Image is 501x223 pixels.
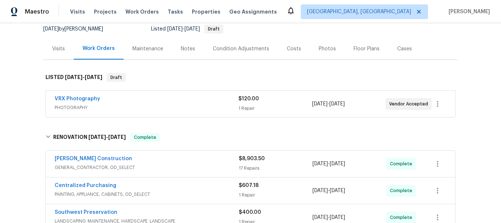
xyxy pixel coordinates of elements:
span: Complete [131,134,159,141]
div: Notes [181,45,195,53]
span: Listed [151,26,223,32]
div: Maintenance [132,45,163,53]
a: [PERSON_NAME] Construction [55,156,132,161]
span: PAINTING, APPLIANCE, CABINETS, OD_SELECT [55,191,239,198]
div: Costs [287,45,301,53]
div: Cases [397,45,412,53]
span: Tasks [168,9,183,14]
span: [DATE] [330,161,345,166]
span: [DATE] [184,26,200,32]
span: Draft [107,74,125,81]
span: $120.00 [238,96,259,101]
span: Complete [390,187,415,194]
span: [DATE] [312,215,328,220]
div: Work Orders [83,45,115,52]
div: 1 Repair [239,191,312,199]
div: by [PERSON_NAME] [43,25,112,33]
div: 1 Repair [238,105,312,112]
span: [DATE] [167,26,183,32]
span: Projects [94,8,117,15]
span: $8,903.50 [239,156,265,161]
span: [DATE] [312,188,328,193]
span: [DATE] [330,188,345,193]
a: Southwest Preservation [55,210,117,215]
span: $607.18 [239,183,259,188]
span: PHOTOGRAPHY [55,104,238,111]
div: 17 Repairs [239,165,312,172]
span: - [88,134,126,140]
div: Photos [319,45,336,53]
span: [DATE] [312,161,328,166]
span: [DATE] [65,75,83,80]
span: [DATE] [85,75,102,80]
span: [DATE] [108,134,126,140]
span: Maestro [25,8,49,15]
span: - [312,187,345,194]
span: - [167,26,200,32]
span: Geo Assignments [229,8,277,15]
span: [DATE] [330,215,345,220]
span: [PERSON_NAME] [446,8,490,15]
div: RENOVATION [DATE]-[DATE]Complete [43,126,458,149]
span: Draft [205,27,223,31]
span: Complete [390,160,415,168]
span: Work Orders [125,8,159,15]
span: [GEOGRAPHIC_DATA], [GEOGRAPHIC_DATA] [307,8,411,15]
span: - [312,214,345,221]
div: Condition Adjustments [213,45,269,53]
h6: LISTED [45,73,102,82]
span: [DATE] [88,134,106,140]
span: Complete [390,214,415,221]
a: Centralized Purchasing [55,183,116,188]
span: Visits [70,8,85,15]
span: [DATE] [312,101,328,107]
span: $400.00 [239,210,261,215]
span: - [312,100,345,108]
span: - [312,160,345,168]
span: GENERAL_CONTRACTOR, OD_SELECT [55,164,239,171]
h6: RENOVATION [53,133,126,142]
span: Properties [192,8,220,15]
span: Vendor Accepted [389,100,431,108]
div: Visits [52,45,65,53]
a: VRX Photography [55,96,100,101]
div: LISTED [DATE]-[DATE]Draft [43,66,458,89]
span: [DATE] [329,101,345,107]
span: [DATE] [43,26,59,32]
span: - [65,75,102,80]
div: Floor Plans [354,45,380,53]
